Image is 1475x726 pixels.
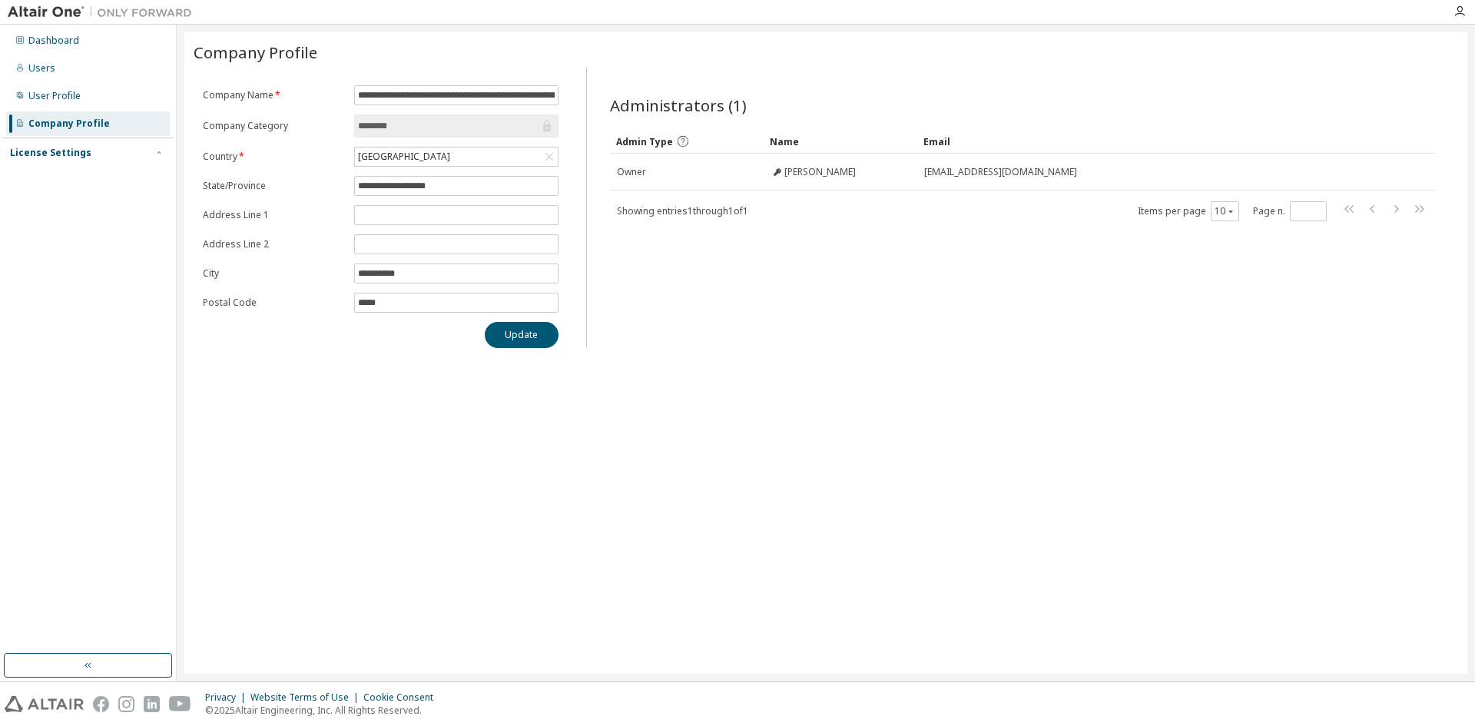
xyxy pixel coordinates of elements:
label: Company Name [203,89,345,101]
button: Update [485,322,559,348]
div: Company Profile [28,118,110,130]
div: Website Terms of Use [250,691,363,704]
span: Page n. [1253,201,1327,221]
label: Company Category [203,120,345,132]
div: Name [770,129,911,154]
span: Items per page [1138,201,1239,221]
img: instagram.svg [118,696,134,712]
div: Privacy [205,691,250,704]
div: Email [923,129,1392,154]
span: [PERSON_NAME] [784,166,856,178]
div: Dashboard [28,35,79,47]
label: Postal Code [203,297,345,309]
span: Company Profile [194,41,317,63]
span: [EMAIL_ADDRESS][DOMAIN_NAME] [924,166,1077,178]
div: Cookie Consent [363,691,442,704]
p: © 2025 Altair Engineering, Inc. All Rights Reserved. [205,704,442,717]
label: State/Province [203,180,345,192]
label: City [203,267,345,280]
div: [GEOGRAPHIC_DATA] [355,148,558,166]
img: Altair One [8,5,200,20]
img: facebook.svg [93,696,109,712]
img: altair_logo.svg [5,696,84,712]
span: Showing entries 1 through 1 of 1 [617,204,748,217]
span: Administrators (1) [610,94,747,116]
img: linkedin.svg [144,696,160,712]
span: Admin Type [616,135,673,148]
div: User Profile [28,90,81,102]
span: Owner [617,166,646,178]
img: youtube.svg [169,696,191,712]
label: Country [203,151,345,163]
label: Address Line 2 [203,238,345,250]
div: Users [28,62,55,75]
div: License Settings [10,147,91,159]
div: [GEOGRAPHIC_DATA] [356,148,452,165]
button: 10 [1215,205,1235,217]
label: Address Line 1 [203,209,345,221]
